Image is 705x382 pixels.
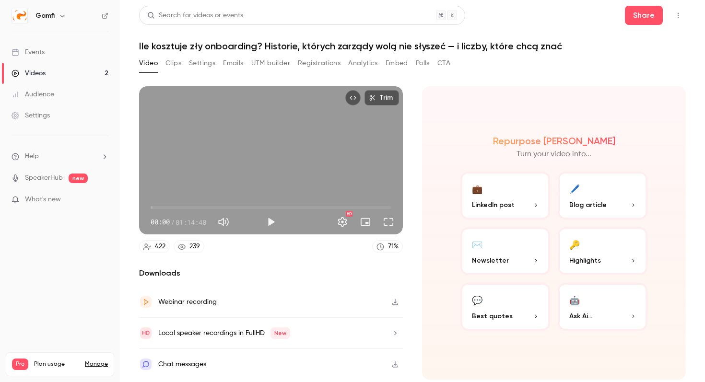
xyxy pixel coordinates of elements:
span: / [171,217,175,227]
div: 🤖 [569,292,580,307]
div: Audience [12,90,54,99]
span: What's new [25,195,61,205]
button: Registrations [298,56,341,71]
span: Ask Ai... [569,311,592,321]
button: Mute [214,212,233,232]
div: Search for videos or events [147,11,243,21]
div: 422 [155,242,165,252]
button: CTA [437,56,450,71]
h1: Ile kosztuje zły onboarding? Historie, których zarządy wolą nie słyszeć — i liczby, które chcą znać [139,40,686,52]
p: Turn your video into... [517,149,591,160]
span: Plan usage [34,360,79,368]
button: Settings [189,56,215,71]
span: Help [25,151,39,162]
button: Turn on miniplayer [356,212,375,232]
span: Best quotes [472,311,513,321]
span: 01:14:48 [176,217,206,227]
div: 239 [189,242,200,252]
button: UTM builder [251,56,290,71]
div: 00:00 [151,217,206,227]
button: Analytics [348,56,378,71]
div: Settings [12,111,50,120]
button: 🔑Highlights [558,227,647,275]
li: help-dropdown-opener [12,151,108,162]
button: 💬Best quotes [460,283,550,331]
div: Local speaker recordings in FullHD [158,327,290,339]
a: 239 [174,240,204,253]
div: Webinar recording [158,296,217,308]
h2: Downloads [139,267,403,279]
button: ✉️Newsletter [460,227,550,275]
div: ✉️ [472,237,482,252]
div: 💬 [472,292,482,307]
h2: Repurpose [PERSON_NAME] [493,135,615,147]
span: Blog article [569,200,607,210]
div: 🔑 [569,237,580,252]
div: 71 % [388,242,399,252]
a: 422 [139,240,170,253]
span: Highlights [569,255,601,266]
button: Trim [364,90,399,105]
span: 00:00 [151,217,170,227]
button: Polls [416,56,430,71]
a: SpeakerHub [25,173,63,183]
span: New [270,327,290,339]
button: Embed [386,56,408,71]
div: Videos [12,69,46,78]
span: Newsletter [472,255,509,266]
div: 💼 [472,181,482,196]
button: Settings [333,212,352,232]
span: LinkedIn post [472,200,515,210]
button: 💼LinkedIn post [460,172,550,220]
button: 🖊️Blog article [558,172,647,220]
span: Pro [12,359,28,370]
div: HD [346,211,352,217]
h6: Gamfi [35,11,55,21]
a: Manage [85,360,108,368]
div: Chat messages [158,359,206,370]
span: new [69,174,88,183]
div: 🖊️ [569,181,580,196]
img: Gamfi [12,8,27,23]
button: Play [261,212,281,232]
button: Emails [223,56,243,71]
button: Top Bar Actions [670,8,686,23]
button: 🤖Ask Ai... [558,283,647,331]
button: Full screen [379,212,398,232]
button: Clips [165,56,181,71]
button: Share [625,6,663,25]
button: Embed video [345,90,361,105]
div: Events [12,47,45,57]
button: Video [139,56,158,71]
a: 71% [372,240,403,253]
